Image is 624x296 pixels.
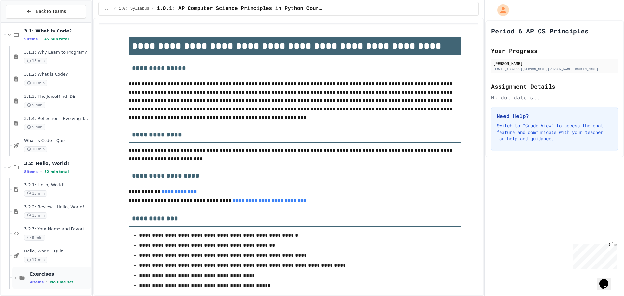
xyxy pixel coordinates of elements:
[157,5,323,13] span: 1.0.1: AP Computer Science Principles in Python Course Syllabus
[597,270,617,290] iframe: chat widget
[24,204,90,210] span: 3.2.2: Review - Hello, World!
[24,182,90,188] span: 3.2.1: Hello, World!
[152,6,154,11] span: /
[24,235,45,241] span: 5 min
[24,138,90,144] span: What is Code - Quiz
[493,67,616,71] div: [EMAIL_ADDRESS][PERSON_NAME][PERSON_NAME][DOMAIN_NAME]
[44,170,69,174] span: 52 min total
[24,50,90,55] span: 3.1.1: Why Learn to Program?
[491,94,618,101] div: No due date set
[491,46,618,55] h2: Your Progress
[24,72,90,77] span: 3.1.2: What is Code?
[24,28,90,34] span: 3.1: What is Code?
[24,80,47,86] span: 10 min
[36,8,66,15] span: Back to Teams
[24,58,47,64] span: 15 min
[46,279,47,285] span: •
[491,26,589,35] h1: Period 6 AP CS Principles
[40,169,42,174] span: •
[24,161,90,166] span: 3.2: Hello, World!
[493,60,616,66] div: [PERSON_NAME]
[24,190,47,197] span: 15 min
[24,212,47,219] span: 15 min
[24,102,45,108] span: 5 min
[24,37,38,41] span: 5 items
[114,6,116,11] span: /
[6,5,86,19] button: Back to Teams
[497,122,613,142] p: Switch to "Grade View" to access the chat feature and communicate with your teacher for help and ...
[570,242,617,269] iframe: chat widget
[50,280,73,284] span: No time set
[24,249,90,254] span: Hello, World - Quiz
[104,6,111,11] span: ...
[119,6,149,11] span: 1.0: Syllabus
[30,271,90,277] span: Exercises
[24,116,90,122] span: 3.1.4: Reflection - Evolving Technology
[30,280,44,284] span: 4 items
[491,82,618,91] h2: Assignment Details
[24,257,47,263] span: 17 min
[24,170,38,174] span: 8 items
[24,94,90,99] span: 3.1.3: The JuiceMind IDE
[24,146,47,152] span: 10 min
[490,3,511,18] div: My Account
[24,226,90,232] span: 3.2.3: Your Name and Favorite Movie
[40,36,42,42] span: •
[3,3,45,41] div: Chat with us now!Close
[24,124,45,130] span: 5 min
[44,37,69,41] span: 45 min total
[497,112,613,120] h3: Need Help?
